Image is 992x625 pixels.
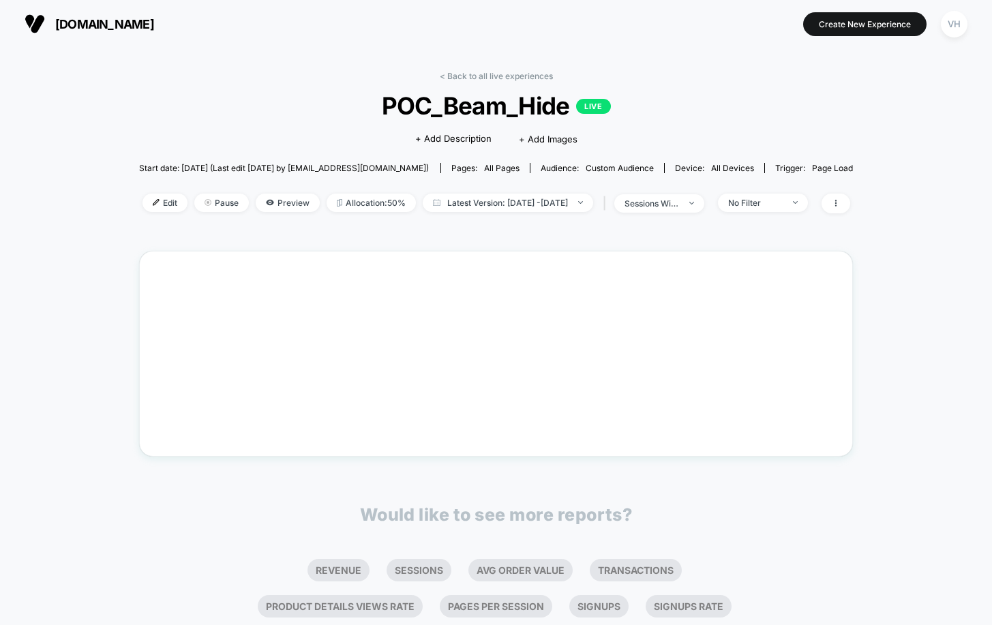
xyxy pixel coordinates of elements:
[433,199,440,206] img: calendar
[578,201,583,204] img: end
[775,163,853,173] div: Trigger:
[468,559,573,581] li: Avg Order Value
[711,163,754,173] span: all devices
[625,198,679,209] div: sessions with impression
[541,163,654,173] div: Audience:
[55,17,154,31] span: [DOMAIN_NAME]
[337,199,342,207] img: rebalance
[812,163,853,173] span: Page Load
[258,595,423,618] li: Product Details Views Rate
[20,13,158,35] button: [DOMAIN_NAME]
[803,12,927,36] button: Create New Experience
[484,163,520,173] span: all pages
[25,14,45,34] img: Visually logo
[423,194,593,212] span: Latest Version: [DATE] - [DATE]
[569,595,629,618] li: Signups
[387,559,451,581] li: Sessions
[451,163,520,173] div: Pages:
[793,201,798,204] img: end
[664,163,764,173] span: Device:
[205,199,211,206] img: end
[307,559,370,581] li: Revenue
[153,199,160,206] img: edit
[576,99,610,114] p: LIVE
[256,194,320,212] span: Preview
[440,595,552,618] li: Pages Per Session
[728,198,783,208] div: No Filter
[139,163,429,173] span: Start date: [DATE] (Last edit [DATE] by [EMAIL_ADDRESS][DOMAIN_NAME])
[937,10,972,38] button: VH
[519,134,577,144] span: + Add Images
[600,194,614,213] span: |
[142,194,187,212] span: Edit
[415,132,492,146] span: + Add Description
[327,194,416,212] span: Allocation: 50%
[586,163,654,173] span: Custom Audience
[194,194,249,212] span: Pause
[689,202,694,204] img: end
[941,11,967,37] div: VH
[646,595,732,618] li: Signups Rate
[360,504,633,525] p: Would like to see more reports?
[590,559,682,581] li: Transactions
[175,91,817,120] span: POC_Beam_Hide
[440,71,553,81] a: < Back to all live experiences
